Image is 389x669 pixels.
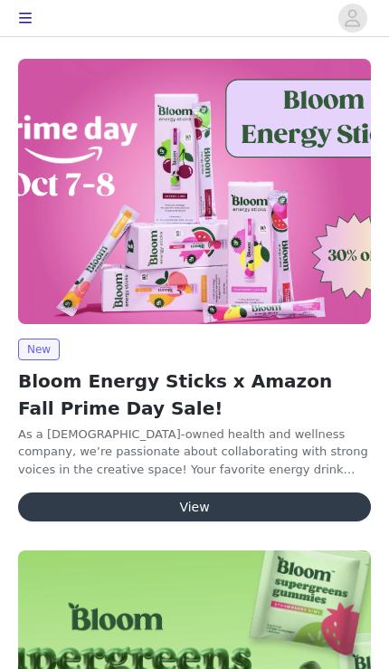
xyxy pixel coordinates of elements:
[18,339,60,360] span: New
[18,492,371,521] button: View
[18,501,371,514] a: View
[18,368,371,422] h2: Bloom Energy Sticks x Amazon Fall Prime Day Sale!
[18,425,371,479] p: As a [DEMOGRAPHIC_DATA]-owned health and wellness company, we’re passionate about collaborating w...
[344,4,361,33] div: avatar
[18,59,371,324] img: Bloom Nutrition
